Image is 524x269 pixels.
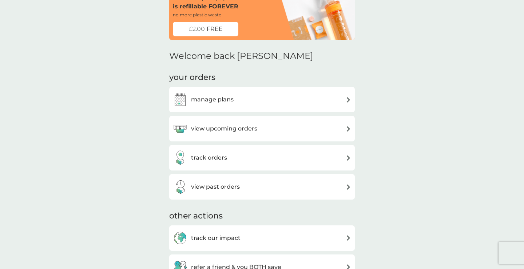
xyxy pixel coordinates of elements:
h3: view upcoming orders [191,124,257,133]
img: arrow right [346,155,351,161]
img: arrow right [346,235,351,241]
h3: manage plans [191,95,234,104]
h3: track orders [191,153,227,162]
h3: other actions [169,210,223,222]
img: arrow right [346,184,351,190]
h3: view past orders [191,182,240,192]
span: £2.00 [189,24,205,34]
h2: Welcome back [PERSON_NAME] [169,51,313,61]
span: FREE [207,24,223,34]
p: is refillable FOREVER [173,2,238,11]
img: arrow right [346,97,351,103]
h3: your orders [169,72,215,83]
p: no more plastic waste [173,11,221,18]
img: arrow right [346,126,351,132]
h3: track our impact [191,233,241,243]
